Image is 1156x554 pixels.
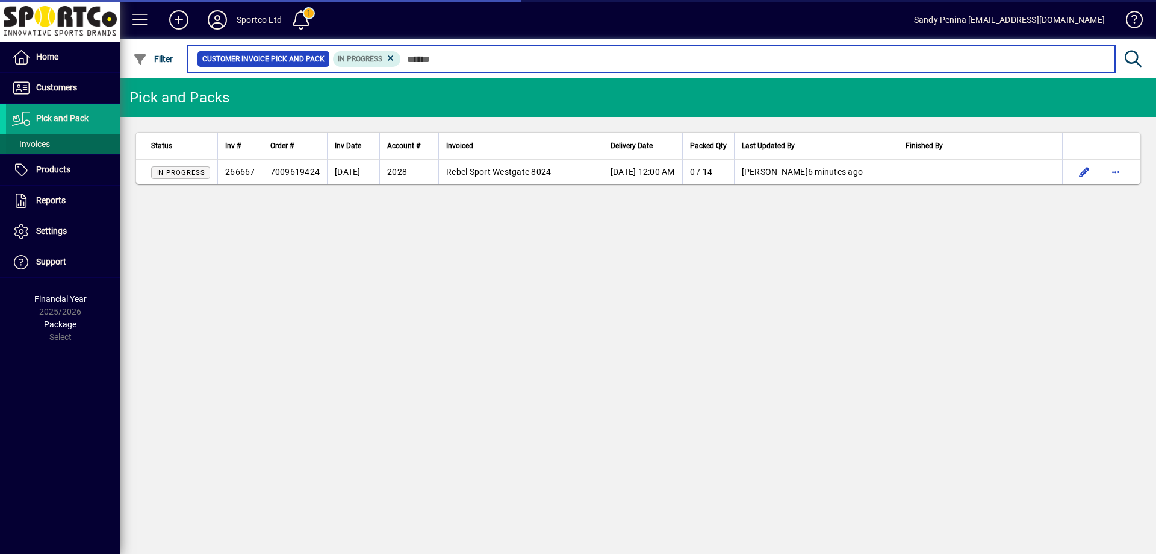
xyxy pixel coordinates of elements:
[6,216,120,247] a: Settings
[335,139,361,153] span: Inv Date
[682,160,734,184] td: 0 / 14
[387,139,420,153] span: Account #
[1117,2,1141,42] a: Knowledge Base
[225,139,255,153] div: Inv #
[6,42,120,72] a: Home
[156,169,205,177] span: In Progress
[129,88,230,107] div: Pick and Packs
[387,139,431,153] div: Account #
[36,195,66,205] span: Reports
[225,139,241,153] span: Inv #
[12,139,50,149] span: Invoices
[270,167,320,177] span: 7009619424
[130,48,176,70] button: Filter
[36,165,70,174] span: Products
[327,160,379,184] td: [DATE]
[225,167,255,177] span: 266667
[6,186,120,216] a: Reports
[151,139,172,153] span: Status
[446,167,551,177] span: Rebel Sport Westgate 8024
[446,139,473,153] span: Invoiced
[906,139,943,153] span: Finished By
[446,139,595,153] div: Invoiced
[36,113,89,123] span: Pick and Pack
[1075,162,1094,181] button: Edit
[1106,162,1125,181] button: More options
[6,73,120,103] a: Customers
[333,51,401,67] mat-chip: Pick Pack Status: In Progress
[198,9,237,31] button: Profile
[690,139,727,153] span: Packed Qty
[36,226,67,236] span: Settings
[160,9,198,31] button: Add
[734,160,898,184] td: 6 minutes ago
[387,167,407,177] span: 2028
[270,139,320,153] div: Order #
[34,294,87,304] span: Financial Year
[237,10,282,30] div: Sportco Ltd
[611,139,675,153] div: Delivery Date
[742,139,891,153] div: Last Updated By
[338,55,382,63] span: In Progress
[36,52,58,61] span: Home
[6,134,120,154] a: Invoices
[914,10,1105,30] div: Sandy Penina [EMAIL_ADDRESS][DOMAIN_NAME]
[36,83,77,92] span: Customers
[335,139,372,153] div: Inv Date
[6,155,120,185] a: Products
[742,139,795,153] span: Last Updated By
[906,139,1055,153] div: Finished By
[202,53,325,65] span: Customer Invoice Pick and Pack
[270,139,294,153] span: Order #
[36,257,66,266] span: Support
[603,160,682,184] td: [DATE] 12:00 AM
[611,139,653,153] span: Delivery Date
[44,319,76,329] span: Package
[133,54,173,64] span: Filter
[742,167,808,177] span: [PERSON_NAME]
[6,247,120,277] a: Support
